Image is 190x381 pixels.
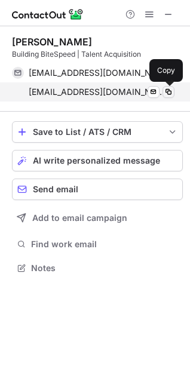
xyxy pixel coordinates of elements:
span: [EMAIL_ADDRESS][DOMAIN_NAME] [29,87,166,97]
span: Notes [31,263,178,274]
span: Add to email campaign [32,213,127,223]
span: Find work email [31,239,178,250]
div: Save to List / ATS / CRM [33,127,162,137]
div: Building BiteSpeed | Talent Acquisition [12,49,183,60]
span: Send email [33,185,78,194]
span: AI write personalized message [33,156,160,165]
button: Find work email [12,236,183,253]
img: ContactOut v5.3.10 [12,7,84,21]
button: AI write personalized message [12,150,183,171]
div: [PERSON_NAME] [12,36,92,48]
span: [EMAIL_ADDRESS][DOMAIN_NAME] [29,67,166,78]
button: Send email [12,179,183,200]
button: Notes [12,260,183,276]
button: save-profile-one-click [12,121,183,143]
button: Add to email campaign [12,207,183,229]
